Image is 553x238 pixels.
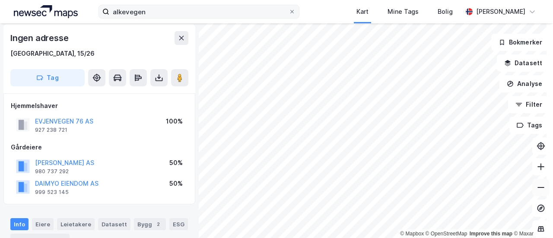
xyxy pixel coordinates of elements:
div: 50% [169,178,183,189]
div: 2 [154,220,162,228]
input: Søk på adresse, matrikkel, gårdeiere, leietakere eller personer [109,5,289,18]
div: Mine Tags [388,6,419,17]
div: ESG [169,218,188,230]
div: [PERSON_NAME] [476,6,525,17]
div: 50% [169,158,183,168]
div: Bygg [134,218,166,230]
div: Gårdeiere [11,142,188,152]
div: Eiere [32,218,54,230]
button: Filter [508,96,550,113]
button: Bokmerker [491,34,550,51]
button: Analyse [499,75,550,92]
div: Kontrollprogram for chat [510,197,553,238]
div: Bolig [438,6,453,17]
div: Info [10,218,29,230]
div: 927 238 721 [35,127,67,133]
a: OpenStreetMap [426,231,467,237]
div: 100% [166,116,183,127]
div: 999 523 145 [35,189,69,196]
div: 980 737 292 [35,168,69,175]
button: Tags [509,117,550,134]
button: Tag [10,69,85,86]
img: logo.a4113a55bc3d86da70a041830d287a7e.svg [14,5,78,18]
button: Datasett [497,54,550,72]
a: Mapbox [400,231,424,237]
div: Hjemmelshaver [11,101,188,111]
div: Datasett [98,218,130,230]
div: [GEOGRAPHIC_DATA], 15/26 [10,48,95,59]
a: Improve this map [470,231,512,237]
div: Kart [356,6,369,17]
div: Leietakere [57,218,95,230]
div: Ingen adresse [10,31,70,45]
iframe: Chat Widget [510,197,553,238]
